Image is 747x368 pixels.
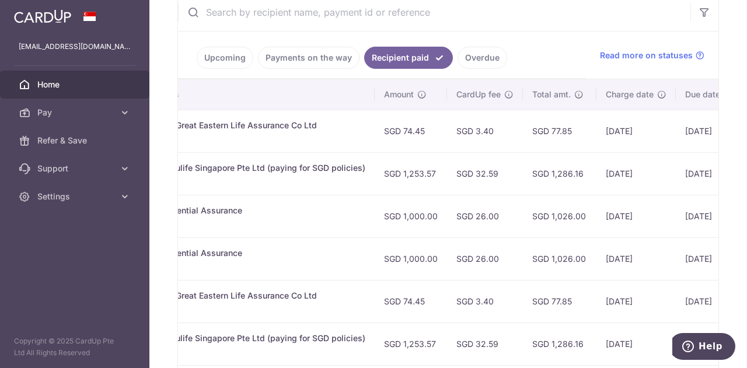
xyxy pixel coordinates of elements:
[596,152,676,195] td: [DATE]
[676,152,742,195] td: [DATE]
[116,131,365,143] p: 0012190256
[14,9,71,23] img: CardUp
[458,47,507,69] a: Overdue
[116,332,365,344] div: Insurance. Manulife Singapore Pte Ltd (paying for SGD policies)
[116,162,365,174] div: Insurance. Manulife Singapore Pte Ltd (paying for SGD policies)
[375,280,447,323] td: SGD 74.45
[447,280,523,323] td: SGD 3.40
[197,47,253,69] a: Upcoming
[447,195,523,237] td: SGD 26.00
[116,247,365,259] div: Insurance. Prudential Assurance
[532,89,571,100] span: Total amt.
[384,89,414,100] span: Amount
[523,195,596,237] td: SGD 1,026.00
[600,50,704,61] a: Read more on statuses
[116,344,365,356] p: 2492585744
[676,110,742,152] td: [DATE]
[37,79,114,90] span: Home
[596,323,676,365] td: [DATE]
[596,195,676,237] td: [DATE]
[596,237,676,280] td: [DATE]
[600,50,693,61] span: Read more on statuses
[364,47,453,69] a: Recipient paid
[676,237,742,280] td: [DATE]
[523,110,596,152] td: SGD 77.85
[606,89,654,100] span: Charge date
[116,290,365,302] div: Insurance. The Great Eastern Life Assurance Co Ltd
[116,205,365,216] div: Insurance. Prudential Assurance
[37,107,114,118] span: Pay
[523,323,596,365] td: SGD 1,286.16
[672,333,735,362] iframe: Opens a widget where you can find more information
[37,163,114,174] span: Support
[37,135,114,146] span: Refer & Save
[116,216,365,228] p: 84649073
[375,195,447,237] td: SGD 1,000.00
[116,259,365,271] p: 87278684
[523,237,596,280] td: SGD 1,026.00
[116,120,365,131] div: Insurance. The Great Eastern Life Assurance Co Ltd
[37,191,114,202] span: Settings
[596,110,676,152] td: [DATE]
[375,237,447,280] td: SGD 1,000.00
[107,79,375,110] th: Payment details
[116,174,365,185] p: 2492585744
[447,110,523,152] td: SGD 3.40
[447,323,523,365] td: SGD 32.59
[523,280,596,323] td: SGD 77.85
[676,323,742,365] td: [DATE]
[596,280,676,323] td: [DATE]
[375,110,447,152] td: SGD 74.45
[258,47,359,69] a: Payments on the way
[685,89,720,100] span: Due date
[676,195,742,237] td: [DATE]
[447,237,523,280] td: SGD 26.00
[19,41,131,52] p: [EMAIL_ADDRESS][DOMAIN_NAME]
[375,323,447,365] td: SGD 1,253.57
[116,302,365,313] p: 0012190256
[523,152,596,195] td: SGD 1,286.16
[456,89,501,100] span: CardUp fee
[676,280,742,323] td: [DATE]
[447,152,523,195] td: SGD 32.59
[375,152,447,195] td: SGD 1,253.57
